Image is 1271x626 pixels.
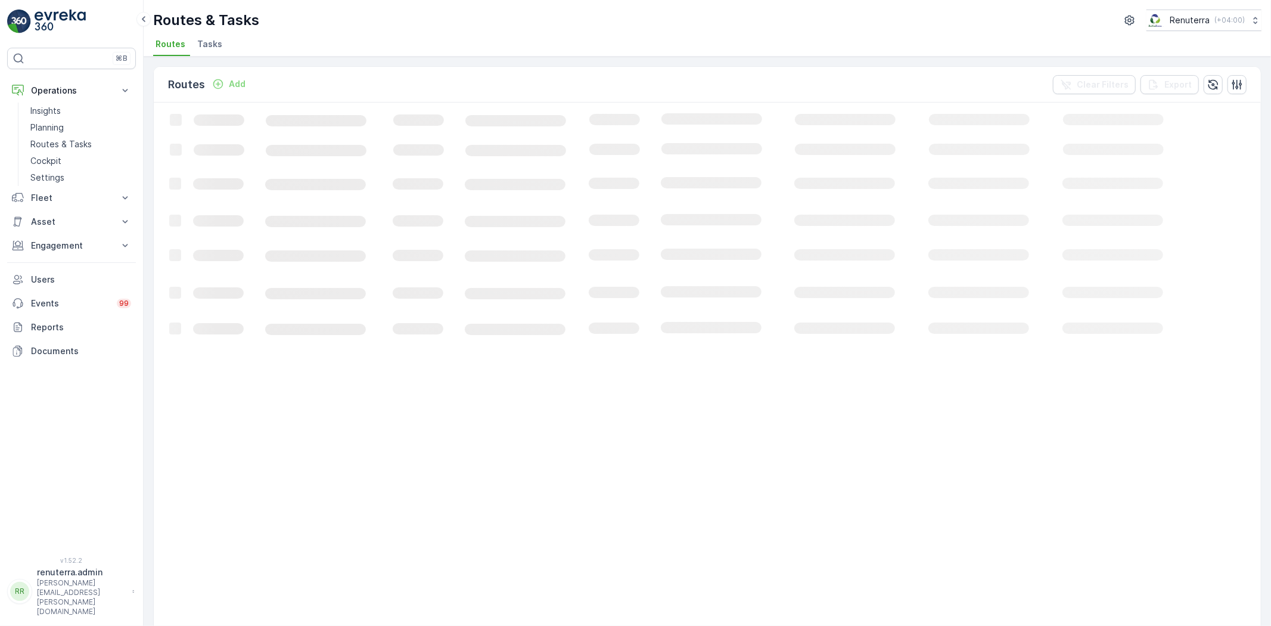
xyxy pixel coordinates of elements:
p: Export [1164,79,1192,91]
button: Clear Filters [1053,75,1136,94]
p: Routes & Tasks [153,11,259,30]
a: Insights [26,103,136,119]
p: Fleet [31,192,112,204]
p: Documents [31,345,131,357]
span: Tasks [197,38,222,50]
button: Engagement [7,234,136,258]
a: Documents [7,339,136,363]
button: Add [207,77,250,91]
p: Operations [31,85,112,97]
p: Events [31,297,110,309]
p: Reports [31,321,131,333]
button: Operations [7,79,136,103]
p: Add [229,78,246,90]
p: 99 [119,299,129,308]
a: Settings [26,169,136,186]
p: ( +04:00 ) [1214,16,1245,25]
a: Users [7,268,136,292]
p: Clear Filters [1077,79,1129,91]
p: Planning [30,122,64,134]
p: Routes & Tasks [30,138,92,150]
img: logo_light-DOdMpM7g.png [35,10,86,33]
a: Planning [26,119,136,136]
p: Routes [168,76,205,93]
p: Cockpit [30,155,61,167]
p: Users [31,274,131,286]
a: Cockpit [26,153,136,169]
p: Engagement [31,240,112,252]
p: Insights [30,105,61,117]
a: Routes & Tasks [26,136,136,153]
p: [PERSON_NAME][EMAIL_ADDRESS][PERSON_NAME][DOMAIN_NAME] [37,578,126,616]
p: ⌘B [116,54,128,63]
div: RR [10,582,29,601]
span: v 1.52.2 [7,557,136,564]
p: Settings [30,172,64,184]
button: Fleet [7,186,136,210]
img: Screenshot_2024-07-26_at_13.33.01.png [1146,14,1165,27]
button: Renuterra(+04:00) [1146,10,1261,31]
p: renuterra.admin [37,566,126,578]
button: Export [1141,75,1199,94]
a: Reports [7,315,136,339]
p: Asset [31,216,112,228]
p: Renuterra [1170,14,1210,26]
button: RRrenuterra.admin[PERSON_NAME][EMAIL_ADDRESS][PERSON_NAME][DOMAIN_NAME] [7,566,136,616]
img: logo [7,10,31,33]
a: Events99 [7,292,136,315]
span: Routes [156,38,185,50]
button: Asset [7,210,136,234]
